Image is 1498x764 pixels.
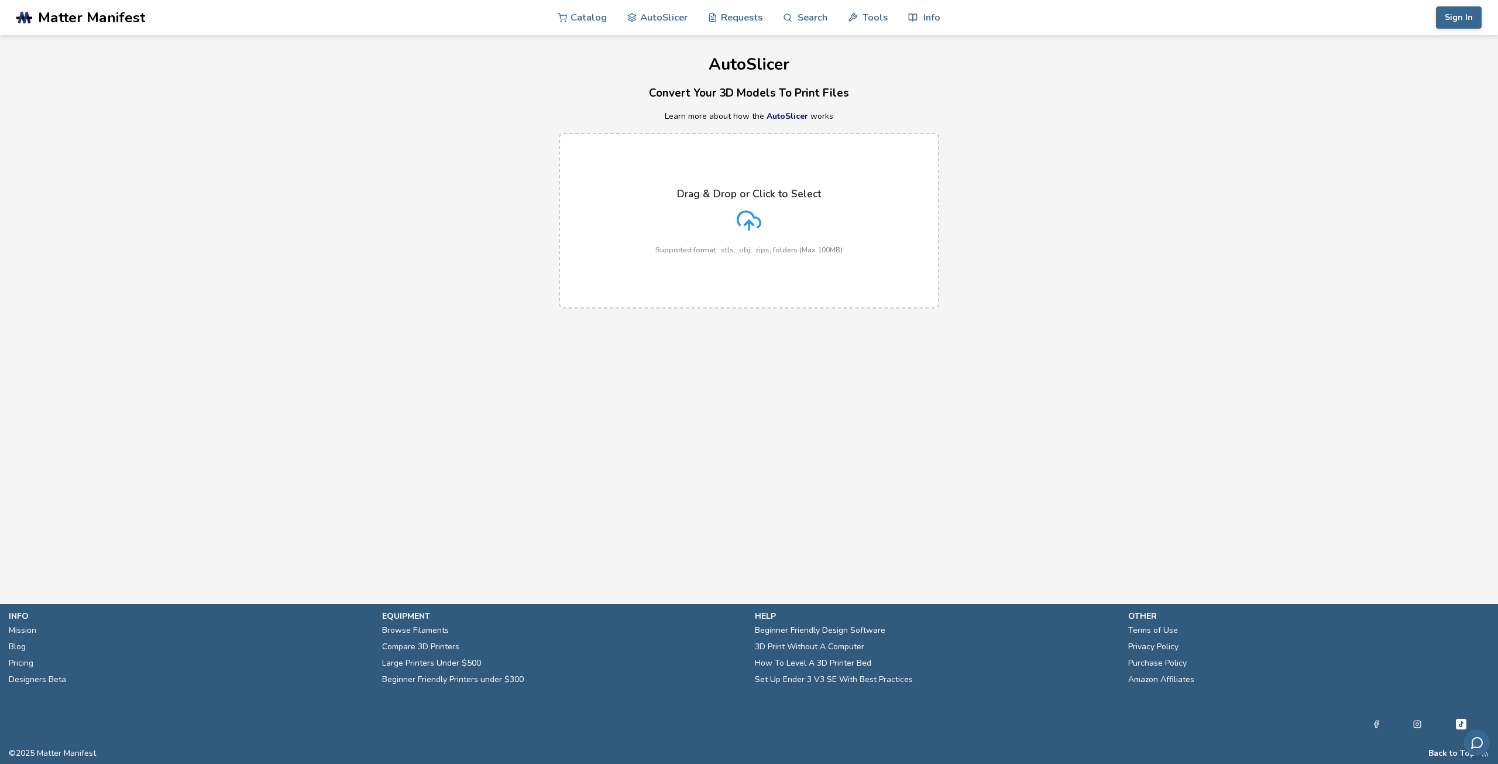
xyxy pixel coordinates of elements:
p: help [755,610,1116,622]
a: How To Level A 3D Printer Bed [755,655,871,672]
p: equipment [382,610,744,622]
a: Amazon Affiliates [1128,672,1194,688]
button: Send feedback via email [1463,729,1490,756]
a: Instagram [1413,717,1421,731]
span: © 2025 Matter Manifest [9,749,96,758]
a: Blog [9,639,26,655]
button: Back to Top [1428,749,1475,758]
a: Set Up Ender 3 V3 SE With Best Practices [755,672,913,688]
p: Drag & Drop or Click to Select [677,188,821,200]
a: Beginner Friendly Printers under $300 [382,672,524,688]
p: Supported format: .stls, .obj, .zips, folders (Max 100MB) [655,246,843,254]
a: Pricing [9,655,33,672]
a: Mission [9,622,36,639]
a: AutoSlicer [767,111,808,122]
a: RSS Feed [1481,749,1489,758]
p: other [1128,610,1490,622]
a: Compare 3D Printers [382,639,459,655]
a: Terms of Use [1128,622,1178,639]
a: Beginner Friendly Design Software [755,622,885,639]
a: Large Printers Under $500 [382,655,481,672]
a: Designers Beta [9,672,66,688]
button: Sign In [1436,6,1482,29]
a: 3D Print Without A Computer [755,639,864,655]
span: Matter Manifest [38,9,145,26]
a: Tiktok [1454,717,1468,731]
p: info [9,610,370,622]
a: Purchase Policy [1128,655,1187,672]
a: Privacy Policy [1128,639,1179,655]
a: Browse Filaments [382,622,449,639]
a: Facebook [1372,717,1380,731]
